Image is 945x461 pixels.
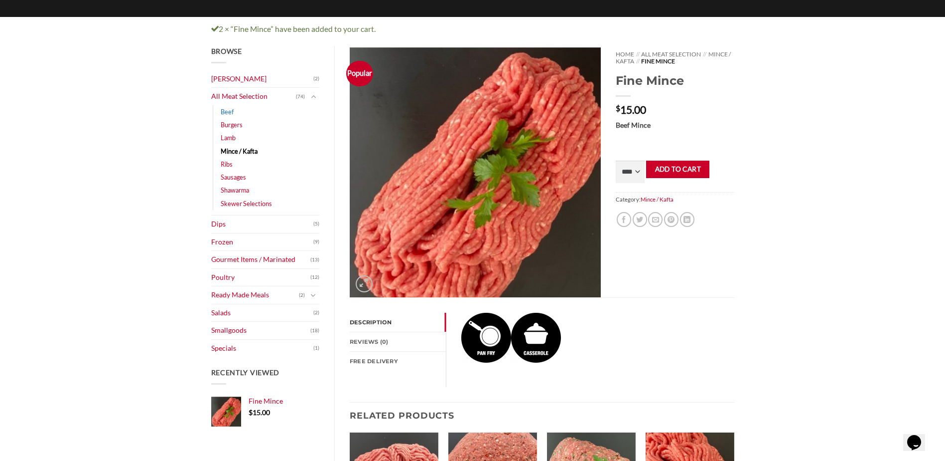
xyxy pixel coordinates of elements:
[350,46,601,297] img: Fine Mince
[616,104,620,112] span: $
[646,161,709,178] button: Add to cart
[350,313,446,332] a: Description
[511,313,561,363] img: Fine Mince
[616,50,730,65] a: Mince / Kafta
[616,50,634,58] a: Home
[249,397,320,406] a: Fine Mince
[350,403,734,428] h3: Related products
[616,121,651,129] strong: Beef Mince
[249,408,253,417] span: $
[211,368,280,377] span: Recently Viewed
[616,103,646,116] bdi: 15.00
[664,212,678,227] a: Pin on Pinterest
[636,50,640,58] span: //
[680,212,694,227] a: Share on LinkedIn
[249,397,283,405] span: Fine Mince
[211,304,314,322] a: Salads
[313,217,319,231] span: (5)
[211,286,299,304] a: Ready Made Meals
[211,269,311,286] a: Poultry
[461,313,511,363] img: Fine Mince
[211,88,296,105] a: All Meat Selection
[636,57,640,65] span: //
[204,23,742,35] div: 2 × “Fine Mince” have been added to your cart.
[221,145,258,158] a: Mince / Kafta
[648,212,663,227] a: Email to a Friend
[616,73,734,88] h1: Fine Mince
[350,352,446,371] a: FREE Delivery
[221,105,234,118] a: Beef
[211,216,314,233] a: Dips
[221,197,272,210] a: Skewer Selections
[307,290,319,301] button: Toggle
[211,233,314,251] a: Frozen
[313,71,319,86] span: (2)
[313,341,319,356] span: (1)
[211,47,242,55] span: Browse
[249,408,270,417] bdi: 15.00
[221,131,236,144] a: Lamb
[221,171,246,184] a: Sausages
[221,158,233,171] a: Ribs
[211,322,311,339] a: Smallgoods
[296,89,305,104] span: (74)
[211,340,314,357] a: Specials
[703,50,706,58] span: //
[641,57,675,65] span: Fine Mince
[313,234,319,249] span: (9)
[310,270,319,285] span: (12)
[350,332,446,351] a: Reviews (0)
[310,252,319,267] span: (13)
[641,196,674,203] a: Mince / Kafta
[307,91,319,102] button: Toggle
[313,305,319,320] span: (2)
[211,251,311,268] a: Gourmet Items / Marinated
[356,275,373,292] a: Zoom
[211,70,314,88] a: [PERSON_NAME]
[221,118,243,131] a: Burgers
[310,323,319,338] span: (18)
[903,421,935,451] iframe: chat widget
[616,192,734,207] span: Category:
[221,184,249,197] a: Shawarma
[641,50,701,58] a: All Meat Selection
[633,212,647,227] a: Share on Twitter
[617,212,631,227] a: Share on Facebook
[299,288,305,303] span: (2)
